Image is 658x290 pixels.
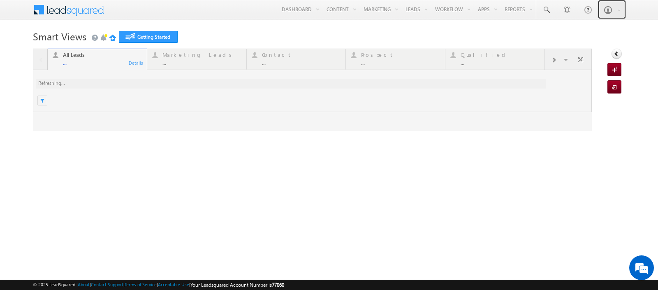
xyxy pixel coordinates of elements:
[272,282,284,288] span: 77060
[158,282,189,287] a: Acceptable Use
[190,282,284,288] span: Your Leadsquared Account Number is
[125,282,157,287] a: Terms of Service
[91,282,123,287] a: Contact Support
[33,30,86,43] span: Smart Views
[119,31,178,43] a: Getting Started
[33,281,284,289] span: © 2025 LeadSquared | | | | |
[78,282,90,287] a: About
